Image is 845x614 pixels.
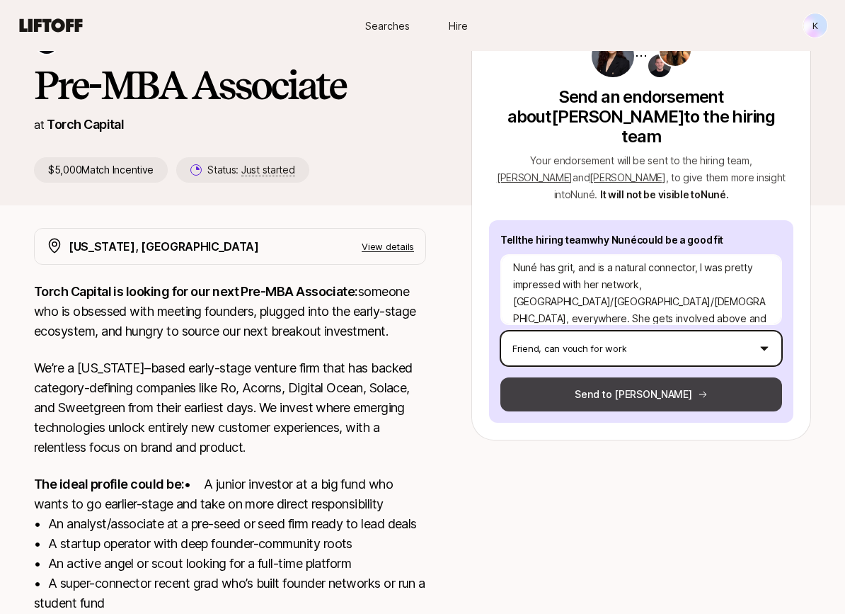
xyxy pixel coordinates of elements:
img: f49093fd_f8af_4bbc_9c89_2e91bdd57e11.jpg [592,35,634,77]
a: Searches [352,13,423,39]
p: at [34,115,44,134]
p: $5,000 Match Incentive [34,157,168,183]
textarea: Nuné has grit, and is a natural connector, I was pretty impressed with her network, [GEOGRAPHIC_D... [500,254,782,325]
span: [PERSON_NAME] [497,171,573,183]
button: K [803,13,828,38]
h1: Pre-MBA Associate [34,64,426,106]
p: Status: [207,161,294,178]
span: Just started [241,164,295,176]
p: [US_STATE], [GEOGRAPHIC_DATA] [69,237,259,256]
span: and [573,171,666,183]
p: • A junior investor at a big fund who wants to go earlier-stage and take on more direct responsib... [34,474,426,613]
p: Tell the hiring team why Nuné could be a good fit [500,232,782,249]
span: Searches [365,18,410,33]
span: Hire [449,18,468,33]
p: View details [362,239,414,254]
span: It will not be visible to Nuné . [600,188,729,200]
p: someone who is obsessed with meeting founders, plugged into the early-stage ecosystem, and hungry... [34,282,426,341]
p: K [812,17,818,34]
p: We’re a [US_STATE]–based early-stage venture firm that has backed category-defining companies lik... [34,358,426,457]
img: Christopher Harper [648,55,671,77]
button: Send to [PERSON_NAME] [500,377,782,411]
a: Torch Capital [47,117,124,132]
strong: The ideal profile could be: [34,477,184,491]
span: [PERSON_NAME] [590,171,665,183]
a: Hire [423,13,493,39]
span: Your endorsement will be sent to the hiring team , , to give them more insight into Nuné . [497,154,786,200]
strong: Torch Capital is looking for our next Pre-MBA Associate: [34,284,358,299]
p: Send an endorsement about [PERSON_NAME] to the hiring team [489,87,793,147]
